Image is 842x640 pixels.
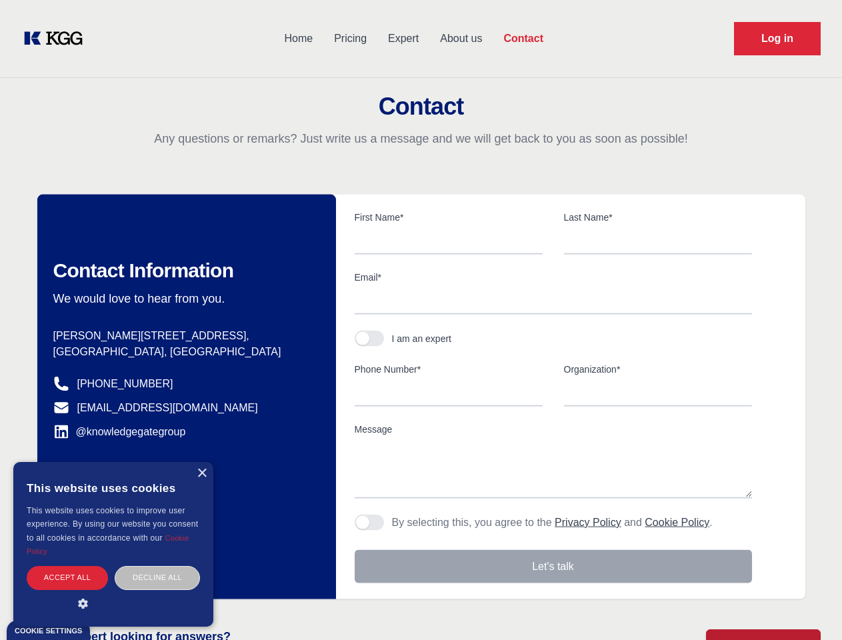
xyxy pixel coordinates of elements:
[555,517,621,528] a: Privacy Policy
[53,424,186,440] a: @knowledgegategroup
[734,22,821,55] a: Request Demo
[493,21,554,56] a: Contact
[355,271,752,284] label: Email*
[355,363,543,376] label: Phone Number*
[53,328,315,344] p: [PERSON_NAME][STREET_ADDRESS],
[16,131,826,147] p: Any questions or remarks? Just write us a message and we will get back to you as soon as possible!
[77,376,173,392] a: [PHONE_NUMBER]
[323,21,377,56] a: Pricing
[645,517,709,528] a: Cookie Policy
[21,28,93,49] a: KOL Knowledge Platform: Talk to Key External Experts (KEE)
[355,423,752,436] label: Message
[197,469,207,479] div: Close
[27,566,108,589] div: Accept all
[775,576,842,640] iframe: Chat Widget
[53,259,315,283] h2: Contact Information
[15,627,82,635] div: Cookie settings
[77,400,258,416] a: [EMAIL_ADDRESS][DOMAIN_NAME]
[27,506,198,543] span: This website uses cookies to improve user experience. By using our website you consent to all coo...
[115,566,200,589] div: Decline all
[27,472,200,504] div: This website uses cookies
[355,550,752,583] button: Let's talk
[355,211,543,224] label: First Name*
[273,21,323,56] a: Home
[16,93,826,120] h2: Contact
[53,291,315,307] p: We would love to hear from you.
[564,363,752,376] label: Organization*
[564,211,752,224] label: Last Name*
[53,344,315,360] p: [GEOGRAPHIC_DATA], [GEOGRAPHIC_DATA]
[429,21,493,56] a: About us
[377,21,429,56] a: Expert
[392,515,713,531] p: By selecting this, you agree to the and .
[27,534,189,555] a: Cookie Policy
[392,332,452,345] div: I am an expert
